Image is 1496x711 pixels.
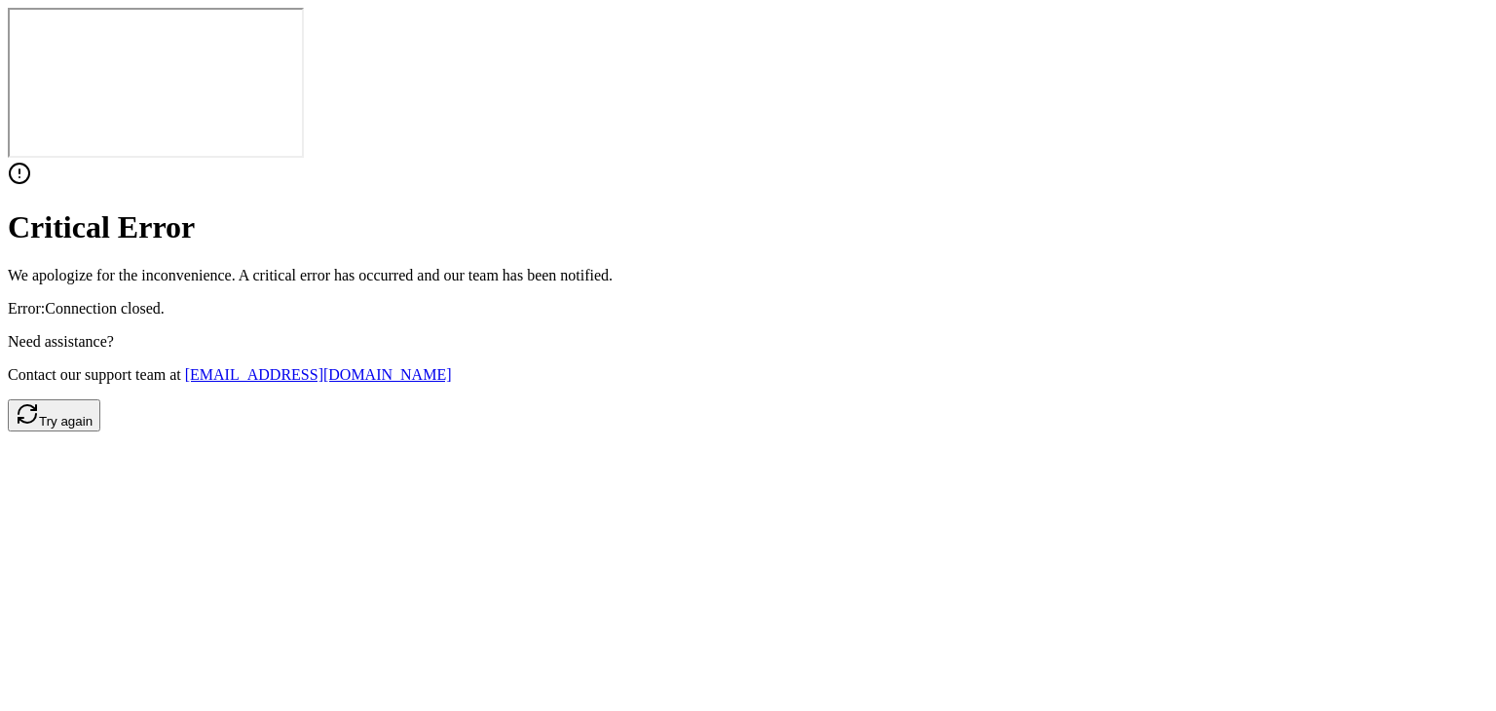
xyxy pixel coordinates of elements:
[8,399,100,431] button: Try again
[8,333,1488,351] p: Need assistance?
[8,209,1488,245] h1: Critical Error
[8,300,1488,318] p: Error: Connection closed.
[185,366,452,383] a: [EMAIL_ADDRESS][DOMAIN_NAME]
[8,267,1488,284] p: We apologize for the inconvenience. A critical error has occurred and our team has been notified.
[8,366,1488,384] p: Contact our support team at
